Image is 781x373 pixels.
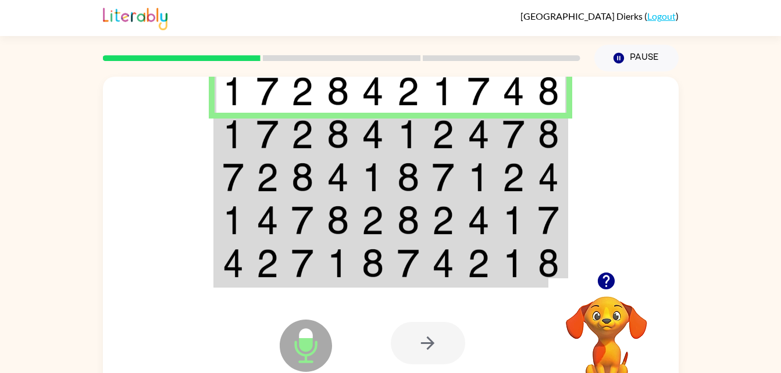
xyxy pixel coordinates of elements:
img: 4 [432,249,454,278]
img: 2 [468,249,490,278]
img: 2 [432,206,454,235]
img: 1 [223,120,244,149]
img: 2 [256,249,279,278]
img: 7 [223,163,244,192]
img: 1 [502,206,525,235]
img: 2 [432,120,454,149]
img: 7 [538,206,559,235]
img: 2 [291,120,313,149]
img: 4 [468,206,490,235]
img: 8 [538,120,559,149]
img: 7 [291,206,313,235]
img: 4 [327,163,349,192]
img: 8 [327,206,349,235]
img: Literably [103,5,167,30]
a: Logout [647,10,676,21]
img: 2 [291,77,313,106]
img: 4 [468,120,490,149]
img: 2 [256,163,279,192]
img: 4 [223,249,244,278]
img: 8 [291,163,313,192]
img: 7 [397,249,419,278]
img: 4 [502,77,525,106]
button: Pause [594,45,679,71]
img: 1 [362,163,384,192]
img: 8 [397,163,419,192]
img: 8 [362,249,384,278]
img: 7 [256,77,279,106]
img: 8 [327,77,349,106]
img: 7 [432,163,454,192]
img: 1 [502,249,525,278]
img: 1 [223,77,244,106]
img: 7 [291,249,313,278]
img: 1 [432,77,454,106]
img: 1 [327,249,349,278]
img: 1 [468,163,490,192]
img: 8 [538,77,559,106]
span: [GEOGRAPHIC_DATA] Dierks [520,10,644,21]
img: 7 [468,77,490,106]
img: 2 [362,206,384,235]
img: 2 [502,163,525,192]
img: 7 [502,120,525,149]
img: 4 [538,163,559,192]
img: 8 [397,206,419,235]
img: 7 [256,120,279,149]
img: 1 [397,120,419,149]
div: ( ) [520,10,679,21]
img: 1 [223,206,244,235]
img: 4 [362,120,384,149]
img: 8 [538,249,559,278]
img: 8 [327,120,349,149]
img: 2 [397,77,419,106]
img: 4 [362,77,384,106]
img: 4 [256,206,279,235]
